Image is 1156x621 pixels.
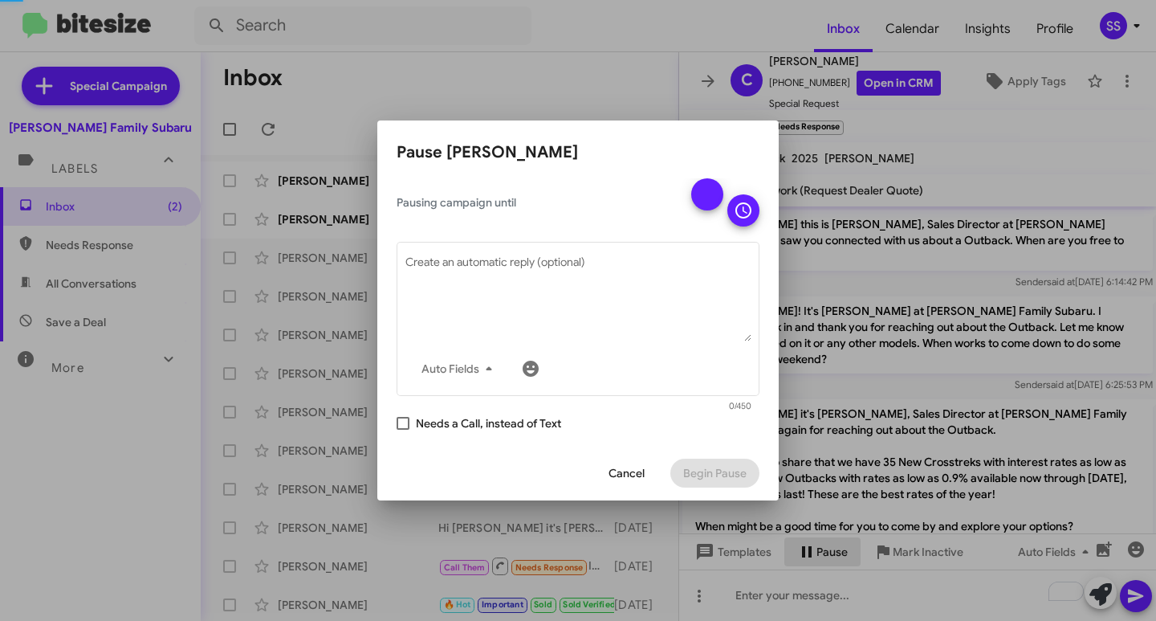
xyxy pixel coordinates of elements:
[421,354,499,383] span: Auto Fields
[416,414,561,433] span: Needs a Call, instead of Text
[397,194,678,210] span: Pausing campaign until
[729,402,751,411] mat-hint: 0/450
[683,459,747,488] span: Begin Pause
[409,354,511,383] button: Auto Fields
[397,140,759,165] h2: Pause [PERSON_NAME]
[596,459,657,488] button: Cancel
[670,459,759,488] button: Begin Pause
[609,459,645,488] span: Cancel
